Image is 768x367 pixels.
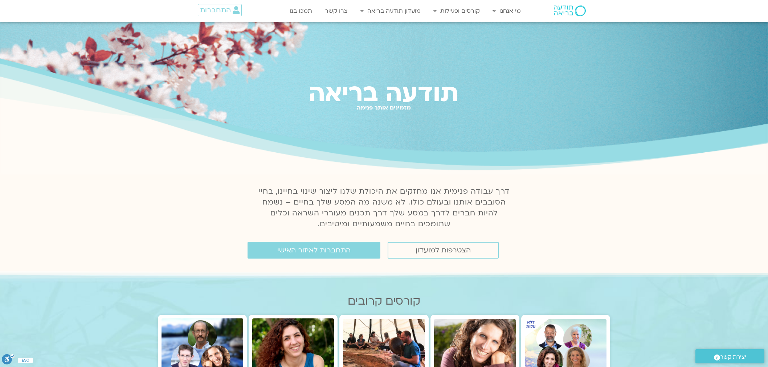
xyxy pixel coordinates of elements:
[248,242,380,259] a: התחברות לאיזור האישי
[357,4,424,18] a: מועדון תודעה בריאה
[254,186,514,230] p: דרך עבודה פנימית אנו מחזקים את היכולת שלנו ליצור שינוי בחיינו, בחיי הסובבים אותנו ובעולם כולו. לא...
[286,4,316,18] a: תמכו בנו
[695,349,764,363] a: יצירת קשר
[158,295,610,308] h2: קורסים קרובים
[416,246,471,254] span: הצטרפות למועדון
[388,242,499,259] a: הצטרפות למועדון
[489,4,524,18] a: מי אנחנו
[277,246,351,254] span: התחברות לאיזור האישי
[554,5,586,16] img: תודעה בריאה
[430,4,483,18] a: קורסים ופעילות
[200,6,231,14] span: התחברות
[198,4,242,16] a: התחברות
[321,4,351,18] a: צרו קשר
[720,352,746,362] span: יצירת קשר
